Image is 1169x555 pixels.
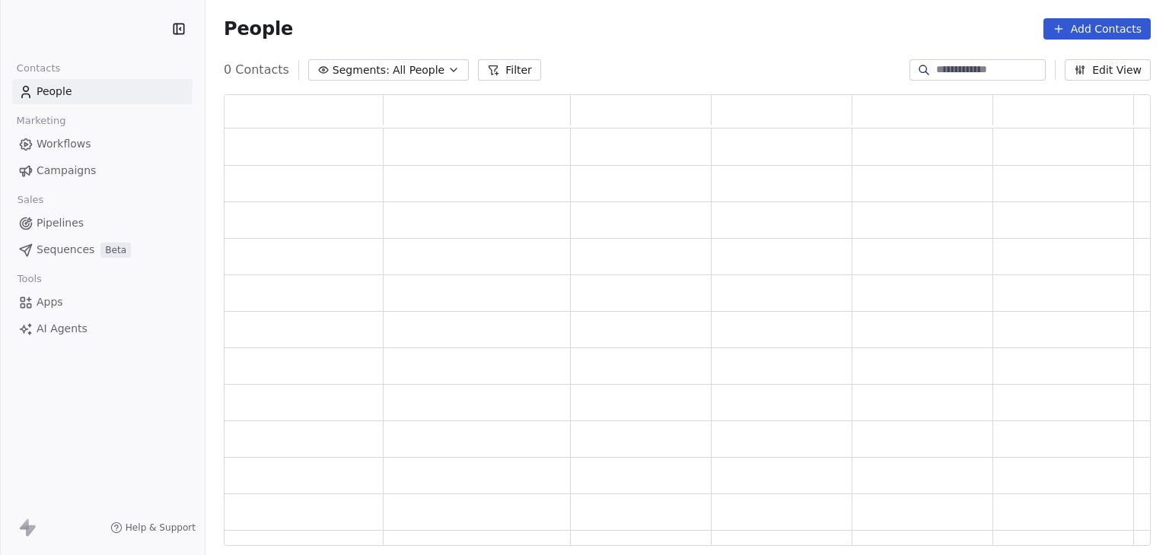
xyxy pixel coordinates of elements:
span: Help & Support [126,522,196,534]
span: Segments: [333,62,390,78]
span: 0 Contacts [224,61,289,79]
span: Workflows [37,136,91,152]
span: Apps [37,294,63,310]
a: Help & Support [110,522,196,534]
button: Add Contacts [1043,18,1151,40]
span: Tools [11,268,48,290]
span: AI Agents [37,321,88,337]
span: Campaigns [37,163,96,179]
span: Contacts [10,57,67,80]
span: Beta [100,243,131,258]
a: People [12,79,193,104]
a: AI Agents [12,316,193,341]
span: All People [393,62,444,78]
span: Sales [11,189,50,211]
span: People [224,17,293,40]
a: SequencesBeta [12,237,193,262]
a: Campaigns [12,158,193,183]
span: People [37,84,72,100]
a: Pipelines [12,211,193,236]
span: Sequences [37,242,94,258]
span: Marketing [10,109,72,132]
span: Pipelines [37,215,84,231]
a: Apps [12,290,193,315]
button: Edit View [1065,59,1151,81]
a: Workflows [12,132,193,157]
button: Filter [478,59,541,81]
